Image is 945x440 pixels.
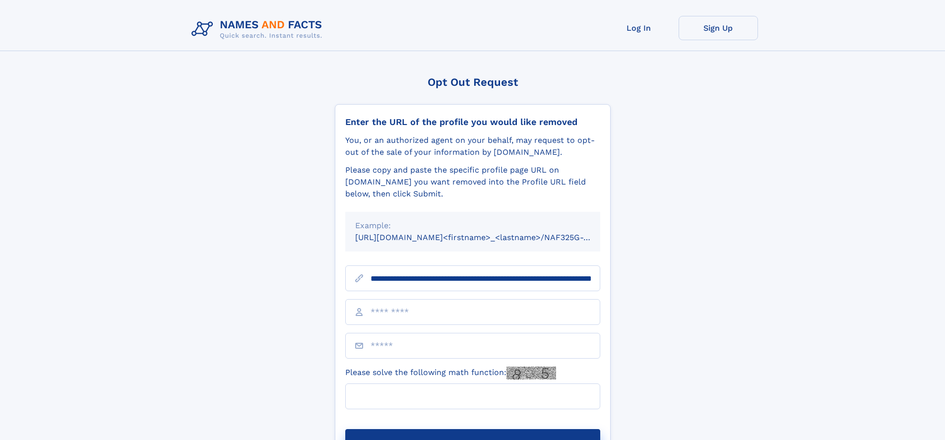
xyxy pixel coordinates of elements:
[335,76,611,88] div: Opt Out Request
[345,164,600,200] div: Please copy and paste the specific profile page URL on [DOMAIN_NAME] you want removed into the Pr...
[345,117,600,127] div: Enter the URL of the profile you would like removed
[355,220,590,232] div: Example:
[599,16,679,40] a: Log In
[188,16,330,43] img: Logo Names and Facts
[345,134,600,158] div: You, or an authorized agent on your behalf, may request to opt-out of the sale of your informatio...
[355,233,619,242] small: [URL][DOMAIN_NAME]<firstname>_<lastname>/NAF325G-xxxxxxxx
[679,16,758,40] a: Sign Up
[345,367,556,379] label: Please solve the following math function:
